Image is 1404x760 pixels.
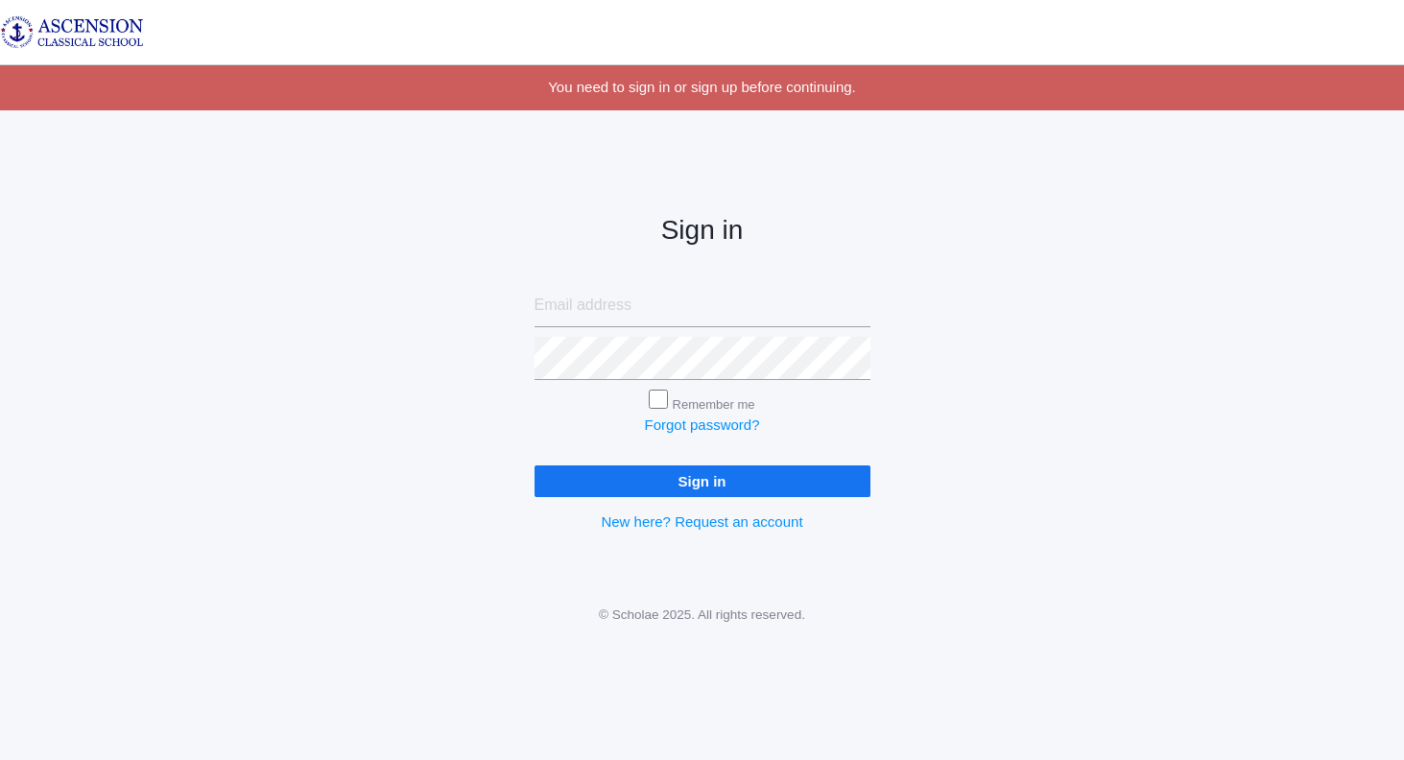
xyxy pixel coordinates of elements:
a: Forgot password? [644,416,759,433]
h2: Sign in [535,216,870,246]
input: Email address [535,284,870,327]
a: New here? Request an account [601,513,802,530]
label: Remember me [673,397,755,412]
input: Sign in [535,465,870,497]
